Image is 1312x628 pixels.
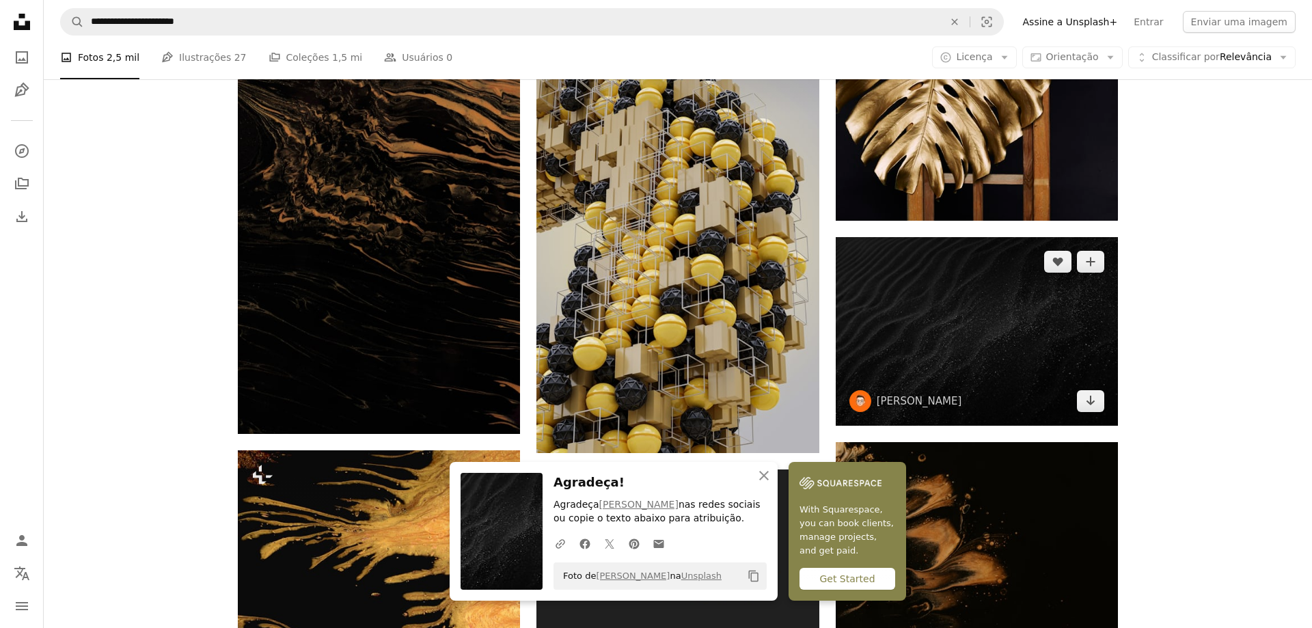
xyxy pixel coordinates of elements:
[8,527,36,554] a: Entrar / Cadastrar-se
[8,44,36,71] a: Fotos
[446,50,452,65] span: 0
[877,394,962,408] a: [PERSON_NAME]
[384,36,452,79] a: Usuários 0
[932,46,1016,68] button: Licença
[8,77,36,104] a: Ilustrações
[681,571,722,581] a: Unsplash
[599,499,679,510] a: [PERSON_NAME]
[1044,251,1071,273] button: Curtir
[836,530,1118,542] a: gotas de água na superfície preta
[1183,11,1296,33] button: Enviar uma imagem
[238,11,520,435] img: um close up de uma superfície marmorizada preta e dourada
[161,36,246,79] a: Ilustrações 27
[836,325,1118,337] a: onda de areia cinzenta
[1015,11,1126,33] a: Assine a Unsplash+
[553,498,767,525] p: Agradeça nas redes sociais ou copie o texto abaixo para atribuição.
[1152,51,1272,64] span: Relevância
[536,234,819,247] a: uma escultura feita de caixas e rodas
[573,530,597,557] a: Compartilhar no Facebook
[1128,46,1296,68] button: Classificar porRelevância
[238,216,520,228] a: um close up de uma superfície marmorizada preta e dourada
[836,237,1118,425] img: onda de areia cinzenta
[940,9,970,35] button: Limpar
[553,473,767,493] h3: Agradeça!
[597,530,622,557] a: Compartilhar no Twitter
[8,8,36,38] a: Início — Unsplash
[8,560,36,587] button: Idioma
[956,51,992,62] span: Licença
[556,565,722,587] span: Foto de na
[1077,251,1104,273] button: Adicionar à coleção
[8,592,36,620] button: Menu
[799,473,881,493] img: file-1747939142011-51e5cc87e3c9
[1125,11,1171,33] a: Entrar
[536,29,819,453] img: uma escultura feita de caixas e rodas
[234,50,247,65] span: 27
[849,390,871,412] img: Ir para o perfil de Adrien Olichon
[970,9,1003,35] button: Pesquisa visual
[799,568,895,590] div: Get Started
[1046,51,1099,62] span: Orientação
[1077,390,1104,412] a: Baixar
[596,571,670,581] a: [PERSON_NAME]
[789,462,906,601] a: With Squarespace, you can book clients, manage projects, and get paid.Get Started
[622,530,646,557] a: Compartilhar no Pinterest
[8,170,36,197] a: Coleções
[60,8,1004,36] form: Pesquise conteúdo visual em todo o site
[646,530,671,557] a: Compartilhar por e-mail
[1022,46,1123,68] button: Orientação
[269,36,363,79] a: Coleções 1,5 mi
[332,50,362,65] span: 1,5 mi
[1152,51,1220,62] span: Classificar por
[742,564,765,588] button: Copiar para a área de transferência
[8,137,36,165] a: Explorar
[61,9,84,35] button: Pesquise na Unsplash
[799,503,895,558] span: With Squarespace, you can book clients, manage projects, and get paid.
[8,203,36,230] a: Histórico de downloads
